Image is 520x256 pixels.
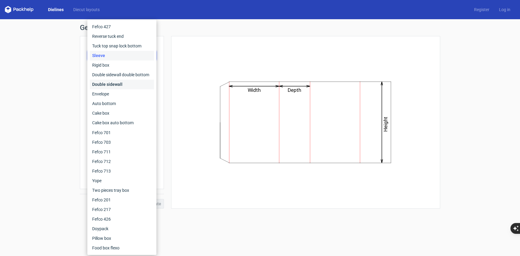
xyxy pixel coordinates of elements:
div: Fefco 201 [90,195,154,204]
div: Fefco 701 [90,128,154,137]
div: Fefco 426 [90,214,154,224]
div: Fefco 713 [90,166,154,176]
div: Double sidewall double bottom [90,70,154,80]
div: Fefco 427 [90,22,154,32]
div: Fefco 711 [90,147,154,156]
text: Width [248,87,261,93]
a: Register [469,7,494,13]
div: Auto bottom [90,99,154,108]
div: Fefco 703 [90,137,154,147]
div: Reverse tuck end [90,32,154,41]
div: Envelope [90,89,154,99]
a: Diecut layouts [68,7,104,13]
div: Doypack [90,224,154,233]
div: Pillow box [90,233,154,243]
h1: Generate new dieline [80,24,440,31]
div: Two pieces tray box [90,185,154,195]
div: Cake box auto bottom [90,118,154,128]
div: Sleeve [90,51,154,60]
div: Cake box [90,108,154,118]
div: Rigid box [90,60,154,70]
a: Log in [494,7,515,13]
div: Fefco 712 [90,156,154,166]
div: Food box flexo [90,243,154,252]
div: Tuck top snap lock bottom [90,41,154,51]
a: Dielines [43,7,68,13]
div: Double sidewall [90,80,154,89]
div: Fefco 217 [90,204,154,214]
text: Depth [288,87,301,93]
text: Height [383,117,389,132]
div: Yope [90,176,154,185]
